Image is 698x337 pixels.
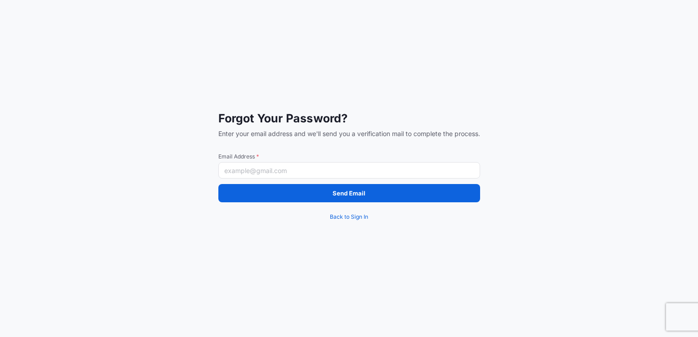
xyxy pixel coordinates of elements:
p: Send Email [333,189,365,198]
span: Forgot Your Password? [218,111,480,126]
a: Back to Sign In [218,208,480,226]
span: Back to Sign In [330,212,368,221]
span: Email Address [218,153,480,160]
input: example@gmail.com [218,162,480,179]
button: Send Email [218,184,480,202]
span: Enter your email address and we'll send you a verification mail to complete the process. [218,129,480,138]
